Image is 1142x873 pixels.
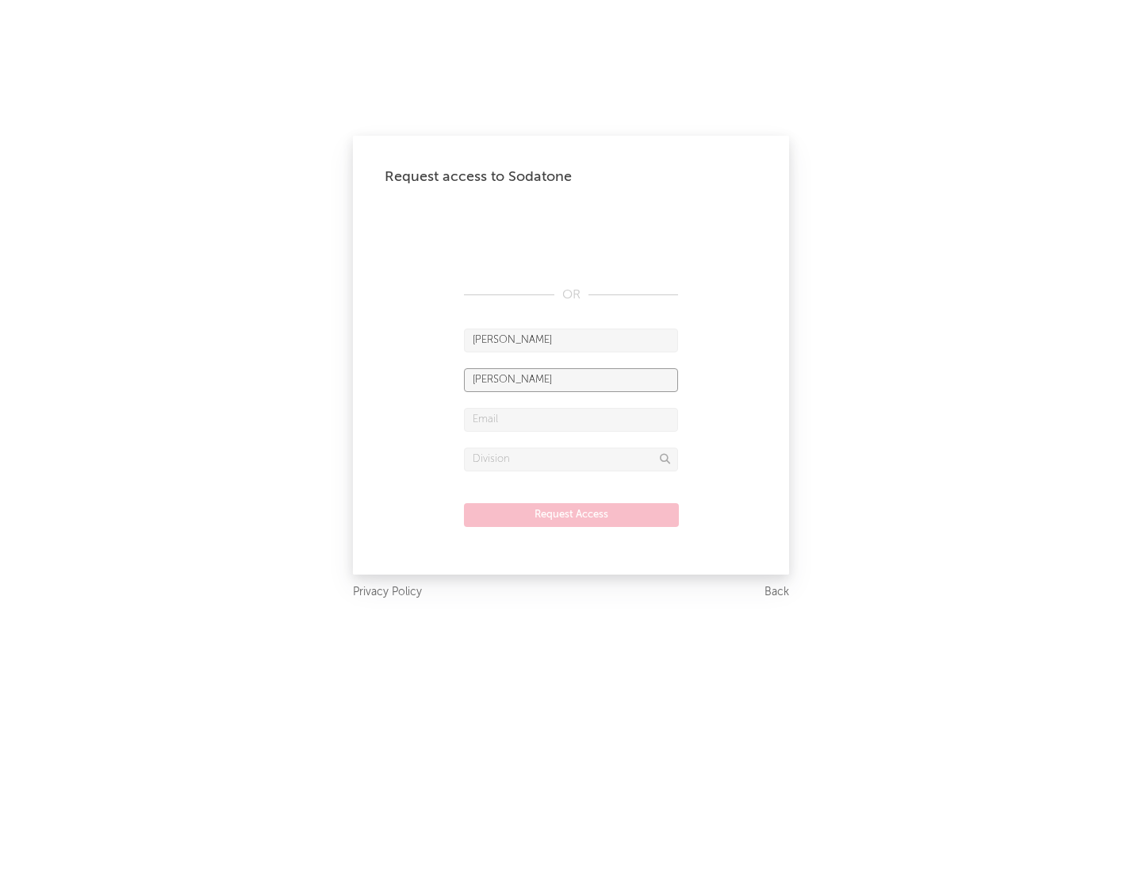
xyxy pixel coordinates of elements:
[385,167,757,187] div: Request access to Sodatone
[464,448,678,471] input: Division
[464,503,679,527] button: Request Access
[765,583,789,602] a: Back
[464,368,678,392] input: Last Name
[353,583,422,602] a: Privacy Policy
[464,408,678,432] input: Email
[464,286,678,305] div: OR
[464,329,678,352] input: First Name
